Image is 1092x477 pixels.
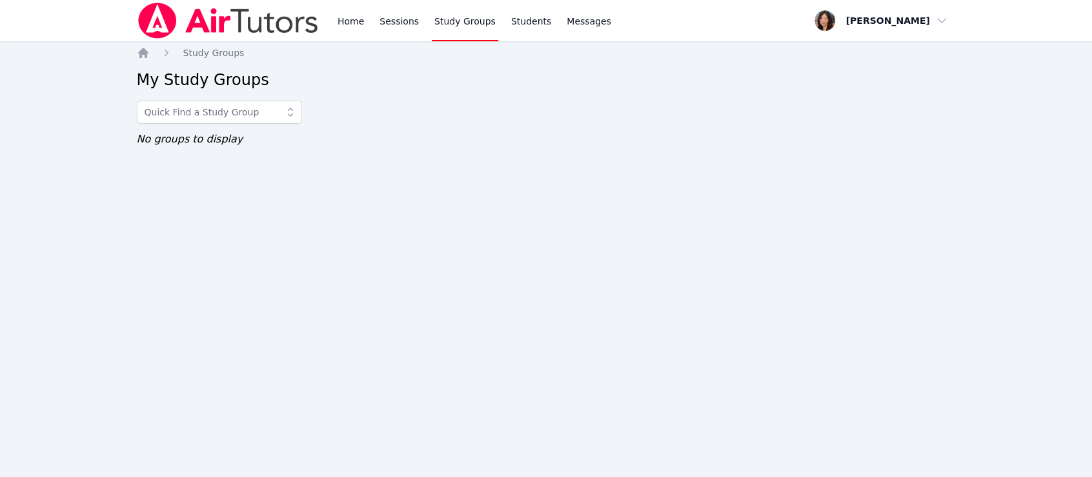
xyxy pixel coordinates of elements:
h2: My Study Groups [137,70,956,90]
a: Study Groups [183,46,245,59]
span: Messages [567,15,611,28]
span: Study Groups [183,48,245,58]
img: Air Tutors [137,3,319,39]
input: Quick Find a Study Group [137,101,302,124]
nav: Breadcrumb [137,46,956,59]
span: No groups to display [137,133,243,145]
